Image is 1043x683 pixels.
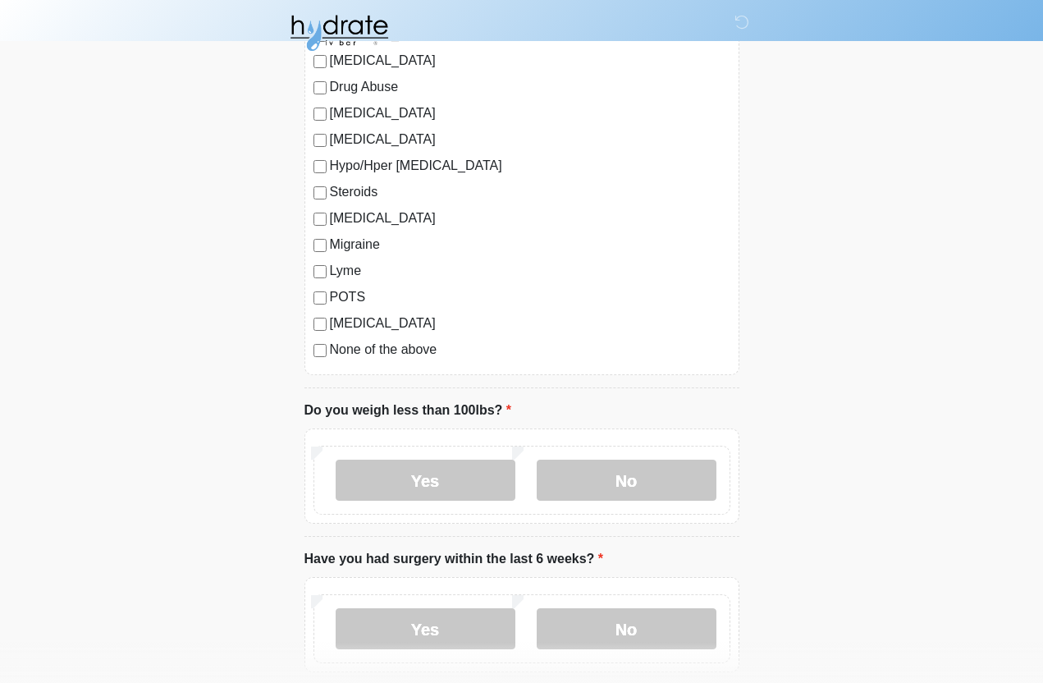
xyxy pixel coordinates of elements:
input: [MEDICAL_DATA] [313,213,327,226]
input: Drug Abuse [313,81,327,94]
input: Lyme [313,265,327,278]
label: Yes [336,608,515,649]
input: Steroids [313,186,327,199]
label: Do you weigh less than 100lbs? [304,401,512,420]
label: No [537,608,716,649]
label: Drug Abuse [330,77,730,97]
label: Lyme [330,261,730,281]
label: Steroids [330,182,730,202]
label: None of the above [330,340,730,360]
label: [MEDICAL_DATA] [330,130,730,149]
input: [MEDICAL_DATA] [313,108,327,121]
label: Yes [336,460,515,501]
label: Have you had surgery within the last 6 weeks? [304,549,604,569]
label: No [537,460,716,501]
input: Hypo/Hper [MEDICAL_DATA] [313,160,327,173]
input: [MEDICAL_DATA] [313,318,327,331]
label: [MEDICAL_DATA] [330,314,730,333]
label: Hypo/Hper [MEDICAL_DATA] [330,156,730,176]
input: POTS [313,291,327,305]
label: POTS [330,287,730,307]
input: None of the above [313,344,327,357]
label: [MEDICAL_DATA] [330,103,730,123]
input: [MEDICAL_DATA] [313,134,327,147]
img: Hydrate IV Bar - Fort Collins Logo [288,12,390,53]
label: Migraine [330,235,730,254]
label: [MEDICAL_DATA] [330,209,730,228]
input: Migraine [313,239,327,252]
